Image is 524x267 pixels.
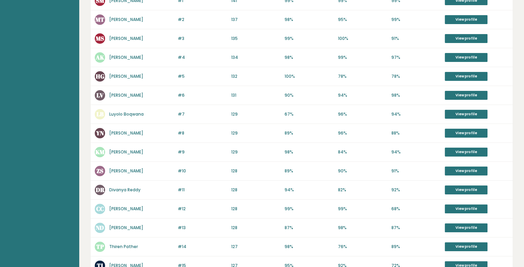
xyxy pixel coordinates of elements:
[338,92,387,98] p: 94%
[391,225,441,231] p: 87%
[109,244,138,249] a: Thiren Pather
[96,224,104,232] text: ND
[178,73,227,79] p: #5
[445,53,487,62] a: View profile
[109,130,143,136] a: [PERSON_NAME]
[109,92,143,98] a: [PERSON_NAME]
[178,130,227,136] p: #8
[285,225,334,231] p: 87%
[338,130,387,136] p: 96%
[445,34,487,43] a: View profile
[231,130,280,136] p: 129
[285,168,334,174] p: 89%
[445,148,487,157] a: View profile
[231,149,280,155] p: 129
[96,167,103,175] text: ZS
[96,243,104,250] text: TP
[96,91,104,99] text: LV
[96,110,104,118] text: LB
[391,130,441,136] p: 88%
[109,54,143,60] a: [PERSON_NAME]
[96,129,104,137] text: YN
[391,54,441,61] p: 97%
[178,54,227,61] p: #4
[285,244,334,250] p: 98%
[445,242,487,251] a: View profile
[109,187,141,193] a: Divanya Reddy
[109,73,143,79] a: [PERSON_NAME]
[178,225,227,231] p: #13
[178,244,227,250] p: #14
[445,185,487,194] a: View profile
[178,168,227,174] p: #10
[391,206,441,212] p: 68%
[338,168,387,174] p: 90%
[231,111,280,117] p: 129
[338,149,387,155] p: 84%
[96,72,104,80] text: HG
[391,73,441,79] p: 78%
[285,73,334,79] p: 100%
[338,35,387,42] p: 100%
[391,111,441,117] p: 94%
[391,187,441,193] p: 92%
[285,187,334,193] p: 94%
[445,167,487,175] a: View profile
[391,92,441,98] p: 98%
[178,187,227,193] p: #11
[231,17,280,23] p: 137
[338,73,387,79] p: 78%
[178,35,227,42] p: #3
[109,206,143,212] a: [PERSON_NAME]
[96,205,104,213] text: CC
[445,72,487,81] a: View profile
[445,223,487,232] a: View profile
[109,17,143,22] a: [PERSON_NAME]
[285,149,334,155] p: 98%
[391,168,441,174] p: 91%
[231,92,280,98] p: 131
[285,130,334,136] p: 89%
[285,92,334,98] p: 90%
[338,54,387,61] p: 99%
[178,206,227,212] p: #12
[95,148,105,156] text: KM
[231,225,280,231] p: 128
[285,17,334,23] p: 98%
[109,149,143,155] a: [PERSON_NAME]
[445,15,487,24] a: View profile
[285,35,334,42] p: 99%
[231,187,280,193] p: 128
[445,91,487,100] a: View profile
[178,17,227,23] p: #2
[285,206,334,212] p: 99%
[109,35,143,41] a: [PERSON_NAME]
[338,111,387,117] p: 96%
[338,244,387,250] p: 76%
[178,149,227,155] p: #9
[231,206,280,212] p: 128
[231,244,280,250] p: 127
[338,225,387,231] p: 98%
[96,34,104,42] text: MS
[178,92,227,98] p: #6
[391,17,441,23] p: 99%
[95,15,104,23] text: MT
[391,244,441,250] p: 89%
[285,54,334,61] p: 98%
[95,53,104,61] text: AK
[338,206,387,212] p: 99%
[231,168,280,174] p: 128
[445,110,487,119] a: View profile
[109,111,144,117] a: Luyolo Boqwana
[445,204,487,213] a: View profile
[231,35,280,42] p: 135
[391,149,441,155] p: 94%
[445,129,487,138] a: View profile
[231,73,280,79] p: 132
[178,111,227,117] p: #7
[231,54,280,61] p: 134
[96,186,105,194] text: DR
[109,168,143,174] a: [PERSON_NAME]
[109,225,143,231] a: [PERSON_NAME]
